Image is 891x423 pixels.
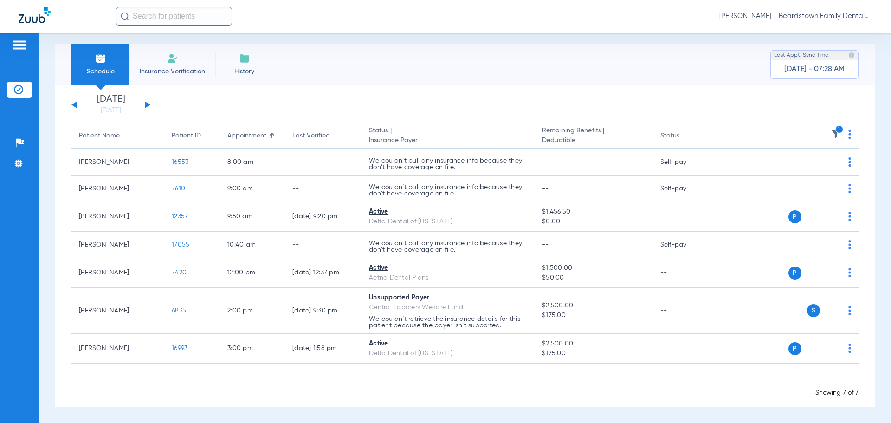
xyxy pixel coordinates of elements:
[239,53,250,64] img: History
[285,149,362,176] td: --
[369,184,527,197] p: We couldn’t pull any insurance info because they don’t have coverage on file.
[121,12,129,20] img: Search Icon
[542,185,549,192] span: --
[71,288,164,334] td: [PERSON_NAME]
[227,131,266,141] div: Appointment
[369,136,527,145] span: Insurance Payer
[774,51,830,60] span: Last Appt. Sync Time:
[292,131,330,141] div: Last Verified
[653,334,716,364] td: --
[807,304,820,317] span: S
[848,344,851,353] img: group-dot-blue.svg
[369,207,527,217] div: Active
[116,7,232,26] input: Search for patients
[71,202,164,232] td: [PERSON_NAME]
[653,202,716,232] td: --
[542,241,549,248] span: --
[369,303,527,312] div: Central Laborers Welfare Fund
[285,232,362,258] td: --
[848,240,851,249] img: group-dot-blue.svg
[172,131,213,141] div: Patient ID
[542,301,645,311] span: $2,500.00
[172,241,189,248] span: 17055
[788,342,801,355] span: P
[542,349,645,358] span: $175.00
[369,263,527,273] div: Active
[172,213,188,220] span: 12357
[848,306,851,315] img: group-dot-blue.svg
[542,339,645,349] span: $2,500.00
[71,258,164,288] td: [PERSON_NAME]
[653,232,716,258] td: Self-pay
[369,316,527,329] p: We couldn’t retrieve the insurance details for this patient because the payer isn’t supported.
[369,339,527,349] div: Active
[542,311,645,320] span: $175.00
[227,131,278,141] div: Appointment
[172,307,186,314] span: 6835
[71,334,164,364] td: [PERSON_NAME]
[79,131,157,141] div: Patient Name
[220,149,285,176] td: 8:00 AM
[285,288,362,334] td: [DATE] 9:30 PM
[835,125,844,134] i: 1
[285,258,362,288] td: [DATE] 12:37 PM
[172,185,185,192] span: 7610
[848,52,855,59] img: last sync help info
[79,131,120,141] div: Patient Name
[369,217,527,227] div: Delta Dental of [US_STATE]
[220,176,285,202] td: 9:00 AM
[542,136,645,145] span: Deductible
[167,53,178,64] img: Manual Insurance Verification
[848,130,851,139] img: group-dot-blue.svg
[83,95,139,115] li: [DATE]
[542,207,645,217] span: $1,456.50
[172,269,187,276] span: 7420
[172,131,201,141] div: Patient ID
[78,67,123,76] span: Schedule
[542,159,549,165] span: --
[653,123,716,149] th: Status
[369,349,527,358] div: Delta Dental of [US_STATE]
[535,123,652,149] th: Remaining Benefits |
[831,130,840,139] img: filter.svg
[172,159,188,165] span: 16553
[848,184,851,193] img: group-dot-blue.svg
[788,210,801,223] span: P
[362,123,535,149] th: Status |
[71,232,164,258] td: [PERSON_NAME]
[285,334,362,364] td: [DATE] 1:58 PM
[848,212,851,221] img: group-dot-blue.svg
[71,149,164,176] td: [PERSON_NAME]
[71,176,164,202] td: [PERSON_NAME]
[369,240,527,253] p: We couldn’t pull any insurance info because they don’t have coverage on file.
[220,288,285,334] td: 2:00 PM
[220,334,285,364] td: 3:00 PM
[369,293,527,303] div: Unsupported Payer
[653,149,716,176] td: Self-pay
[542,263,645,273] span: $1,500.00
[653,176,716,202] td: Self-pay
[95,53,106,64] img: Schedule
[719,12,872,21] span: [PERSON_NAME] - Beardstown Family Dental
[83,106,139,115] a: [DATE]
[815,390,859,396] span: Showing 7 of 7
[848,157,851,167] img: group-dot-blue.svg
[788,267,801,280] span: P
[369,157,527,170] p: We couldn’t pull any insurance info because they don’t have coverage on file.
[222,67,266,76] span: History
[220,258,285,288] td: 12:00 PM
[369,273,527,283] div: Aetna Dental Plans
[220,232,285,258] td: 10:40 AM
[784,65,845,74] span: [DATE] - 07:28 AM
[19,7,51,23] img: Zuub Logo
[653,258,716,288] td: --
[136,67,208,76] span: Insurance Verification
[172,345,187,351] span: 16993
[292,131,354,141] div: Last Verified
[848,268,851,277] img: group-dot-blue.svg
[542,217,645,227] span: $0.00
[12,39,27,51] img: hamburger-icon
[220,202,285,232] td: 9:50 AM
[542,273,645,283] span: $50.00
[653,288,716,334] td: --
